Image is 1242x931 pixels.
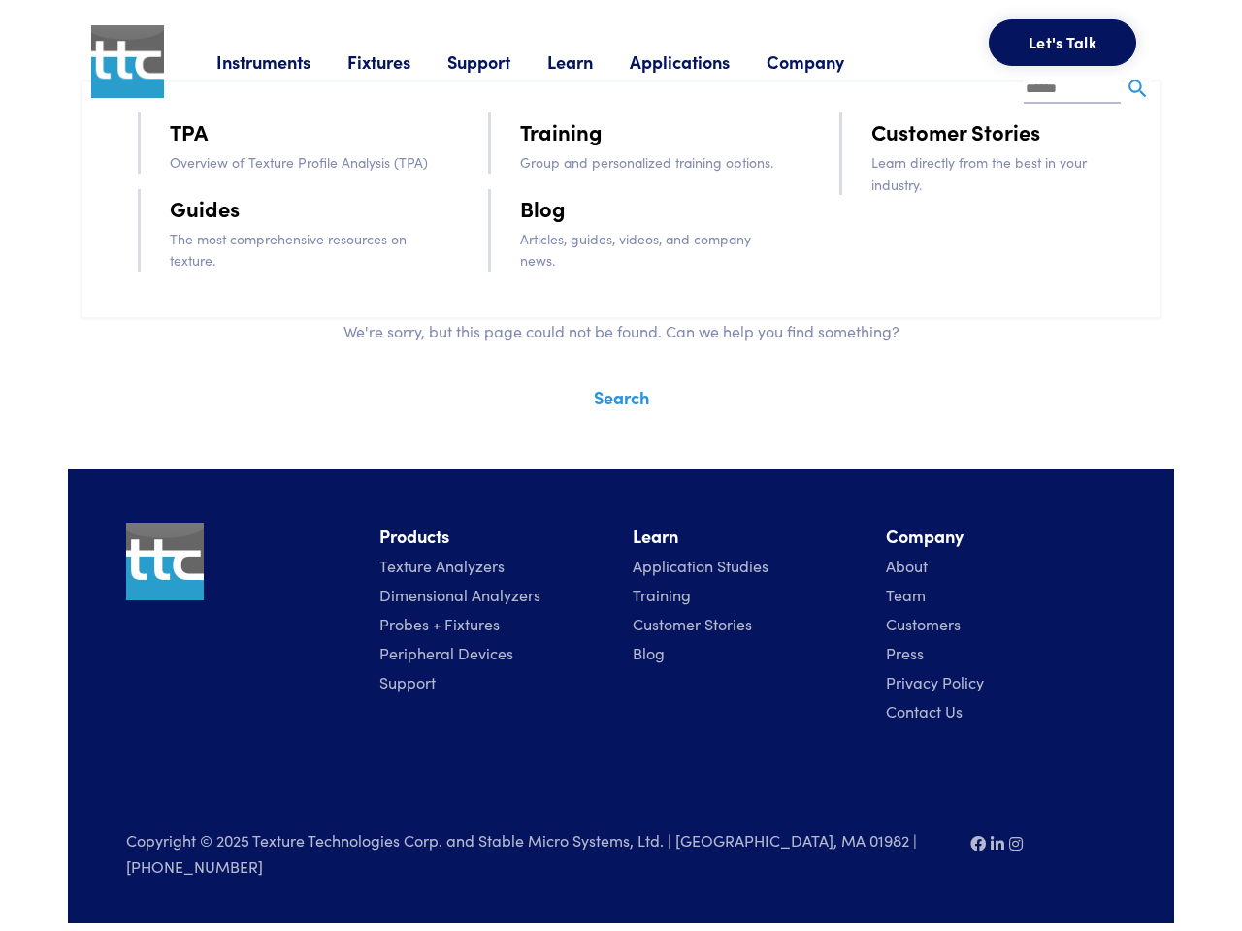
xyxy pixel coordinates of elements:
li: Learn [633,523,863,551]
p: Copyright © 2025 Texture Technologies Corp. and Stable Micro Systems, Ltd. | [GEOGRAPHIC_DATA], M... [126,828,947,879]
a: Dimensional Analyzers [379,584,540,605]
a: Applications [630,49,767,74]
img: ttc_logo_1x1_v1.0.png [91,25,164,98]
a: Search [594,385,649,409]
a: [PHONE_NUMBER] [126,855,263,877]
a: Training [633,584,691,605]
a: Guides [170,191,240,225]
a: Support [447,49,547,74]
p: We're sorry, but this page could not be found. Can we help you find something? [80,319,1162,344]
a: Privacy Policy [886,671,984,692]
a: Training [520,114,603,148]
p: Group and personalized training options. [520,151,784,173]
a: Customers [886,613,961,634]
p: Overview of Texture Profile Analysis (TPA) [170,151,434,173]
a: Team [886,584,926,605]
a: Blog [633,642,665,663]
p: Learn directly from the best in your industry. [871,151,1135,195]
a: Fixtures [347,49,447,74]
a: Blog [520,191,566,225]
a: Peripheral Devices [379,642,513,663]
a: Application Studies [633,555,768,576]
a: Instruments [216,49,347,74]
a: Customer Stories [633,613,752,634]
a: Probes + Fixtures [379,613,500,634]
a: Support [379,671,436,692]
a: Texture Analyzers [379,555,505,576]
li: Company [886,523,1116,551]
a: TPA [170,114,208,148]
li: Products [379,523,609,551]
a: Customer Stories [871,114,1040,148]
button: Let's Talk [989,19,1136,66]
p: Articles, guides, videos, and company news. [520,228,784,272]
a: Company [767,49,881,74]
a: Learn [547,49,630,74]
a: Press [886,642,924,663]
a: About [886,555,928,576]
a: Contact Us [886,700,963,722]
p: The most comprehensive resources on texture. [170,228,434,272]
img: ttc_logo_1x1_v1.0.png [126,523,204,600]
